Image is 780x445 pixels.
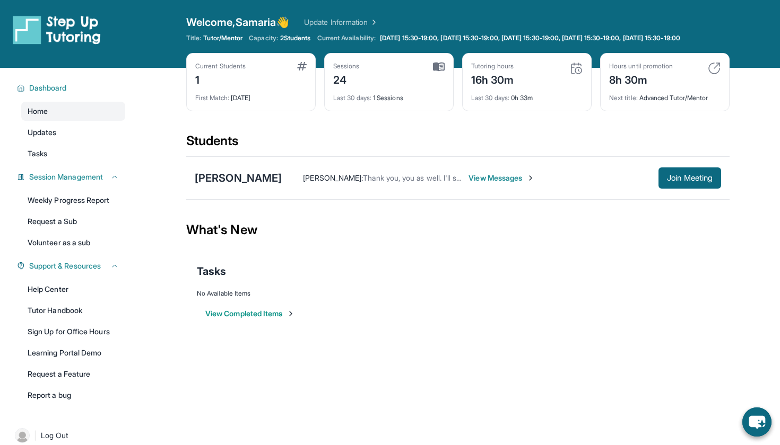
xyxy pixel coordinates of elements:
[21,233,125,252] a: Volunteer as a sub
[471,62,514,70] div: Tutoring hours
[195,70,246,87] div: 1
[333,87,445,102] div: 1 Sessions
[304,17,378,28] a: Update Information
[195,87,307,102] div: [DATE]
[471,70,514,87] div: 16h 30m
[333,94,371,102] span: Last 30 days :
[186,34,201,42] span: Title:
[609,94,638,102] span: Next title :
[21,144,125,163] a: Tasks
[21,343,125,362] a: Learning Portal Demo
[333,70,360,87] div: 24
[21,212,125,231] a: Request a Sub
[197,264,226,279] span: Tasks
[609,87,721,102] div: Advanced Tutor/Mentor
[25,83,119,93] button: Dashboard
[34,429,37,442] span: |
[303,173,363,182] span: [PERSON_NAME] :
[21,102,125,121] a: Home
[317,34,376,42] span: Current Availability:
[380,34,680,42] span: [DATE] 15:30-19:00, [DATE] 15:30-19:00, [DATE] 15:30-19:00, [DATE] 15:30-19:00, [DATE] 15:30-19:00
[742,407,772,437] button: chat-button
[469,173,535,183] span: View Messages
[378,34,682,42] a: [DATE] 15:30-19:00, [DATE] 15:30-19:00, [DATE] 15:30-19:00, [DATE] 15:30-19:00, [DATE] 15:30-19:00
[21,386,125,405] a: Report a bug
[21,191,125,210] a: Weekly Progress Report
[471,87,583,102] div: 0h 33m
[609,70,673,87] div: 8h 30m
[21,364,125,384] a: Request a Feature
[570,62,583,75] img: card
[13,15,101,44] img: logo
[25,172,119,182] button: Session Management
[21,280,125,299] a: Help Center
[29,172,103,182] span: Session Management
[368,17,378,28] img: Chevron Right
[433,62,445,72] img: card
[658,167,721,189] button: Join Meeting
[363,173,505,182] span: Thank you, you as well. I'll see yall [DATE]!
[186,15,289,30] span: Welcome, Samaria 👋
[15,428,30,443] img: user-img
[21,301,125,320] a: Tutor Handbook
[708,62,721,75] img: card
[29,261,101,271] span: Support & Resources
[25,261,119,271] button: Support & Resources
[333,62,360,70] div: Sessions
[28,148,47,159] span: Tasks
[471,94,509,102] span: Last 30 days :
[195,62,246,70] div: Current Students
[186,132,730,156] div: Students
[197,289,719,298] div: No Available Items
[280,34,311,42] span: 2 Students
[526,174,535,182] img: Chevron-Right
[41,430,68,441] span: Log Out
[29,83,67,93] span: Dashboard
[28,106,48,117] span: Home
[186,207,730,253] div: What's New
[195,171,282,185] div: [PERSON_NAME]
[21,322,125,341] a: Sign Up for Office Hours
[28,127,57,138] span: Updates
[203,34,242,42] span: Tutor/Mentor
[205,308,295,319] button: View Completed Items
[195,94,229,102] span: First Match :
[249,34,278,42] span: Capacity:
[609,62,673,70] div: Hours until promotion
[667,175,713,181] span: Join Meeting
[21,123,125,142] a: Updates
[297,62,307,70] img: card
